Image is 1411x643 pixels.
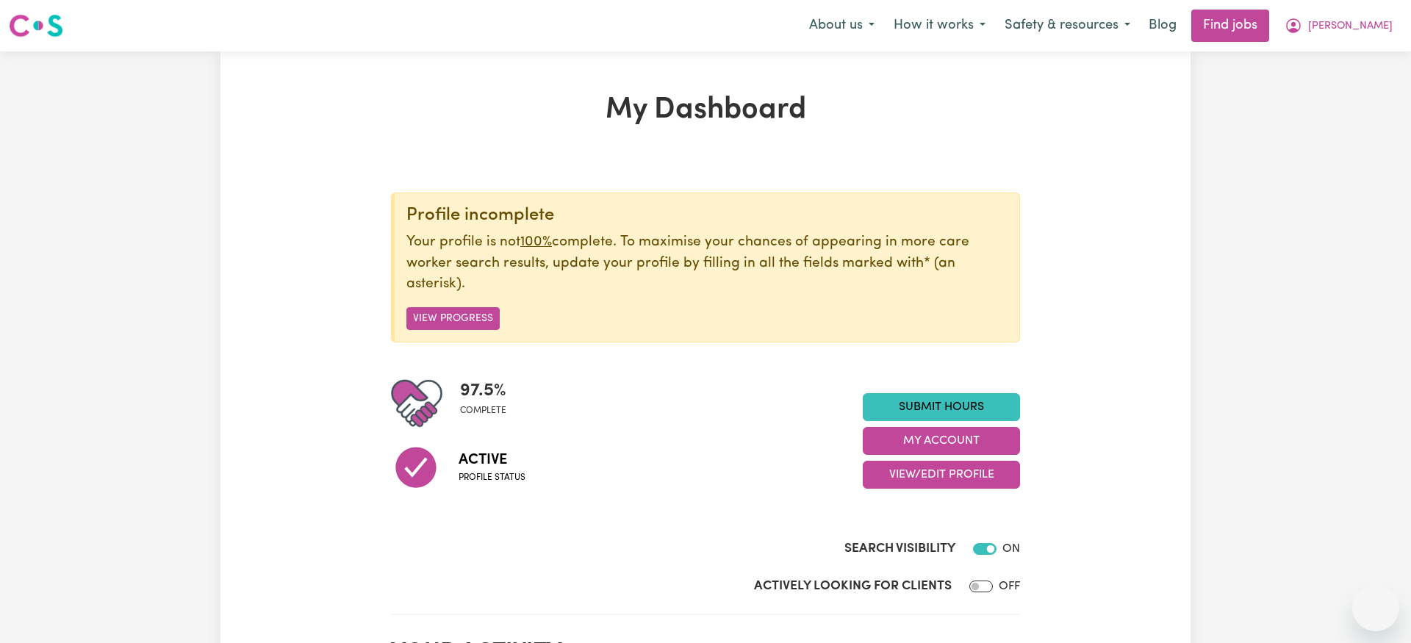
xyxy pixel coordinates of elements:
[884,10,995,41] button: How it works
[1002,543,1020,555] span: ON
[1352,584,1399,631] iframe: Button to launch messaging window
[863,427,1020,455] button: My Account
[406,205,1008,226] div: Profile incomplete
[863,393,1020,421] a: Submit Hours
[520,235,552,249] u: 100%
[1308,18,1393,35] span: [PERSON_NAME]
[1191,10,1269,42] a: Find jobs
[459,471,525,484] span: Profile status
[9,12,63,39] img: Careseekers logo
[460,404,506,417] span: complete
[460,378,518,429] div: Profile completeness: 97.5%
[999,581,1020,592] span: OFF
[406,307,500,330] button: View Progress
[9,9,63,43] a: Careseekers logo
[995,10,1140,41] button: Safety & resources
[863,461,1020,489] button: View/Edit Profile
[391,93,1020,128] h1: My Dashboard
[460,378,506,404] span: 97.5 %
[754,577,952,596] label: Actively Looking for Clients
[1140,10,1185,42] a: Blog
[406,232,1008,295] p: Your profile is not complete. To maximise your chances of appearing in more care worker search re...
[1275,10,1402,41] button: My Account
[800,10,884,41] button: About us
[844,539,955,558] label: Search Visibility
[459,449,525,471] span: Active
